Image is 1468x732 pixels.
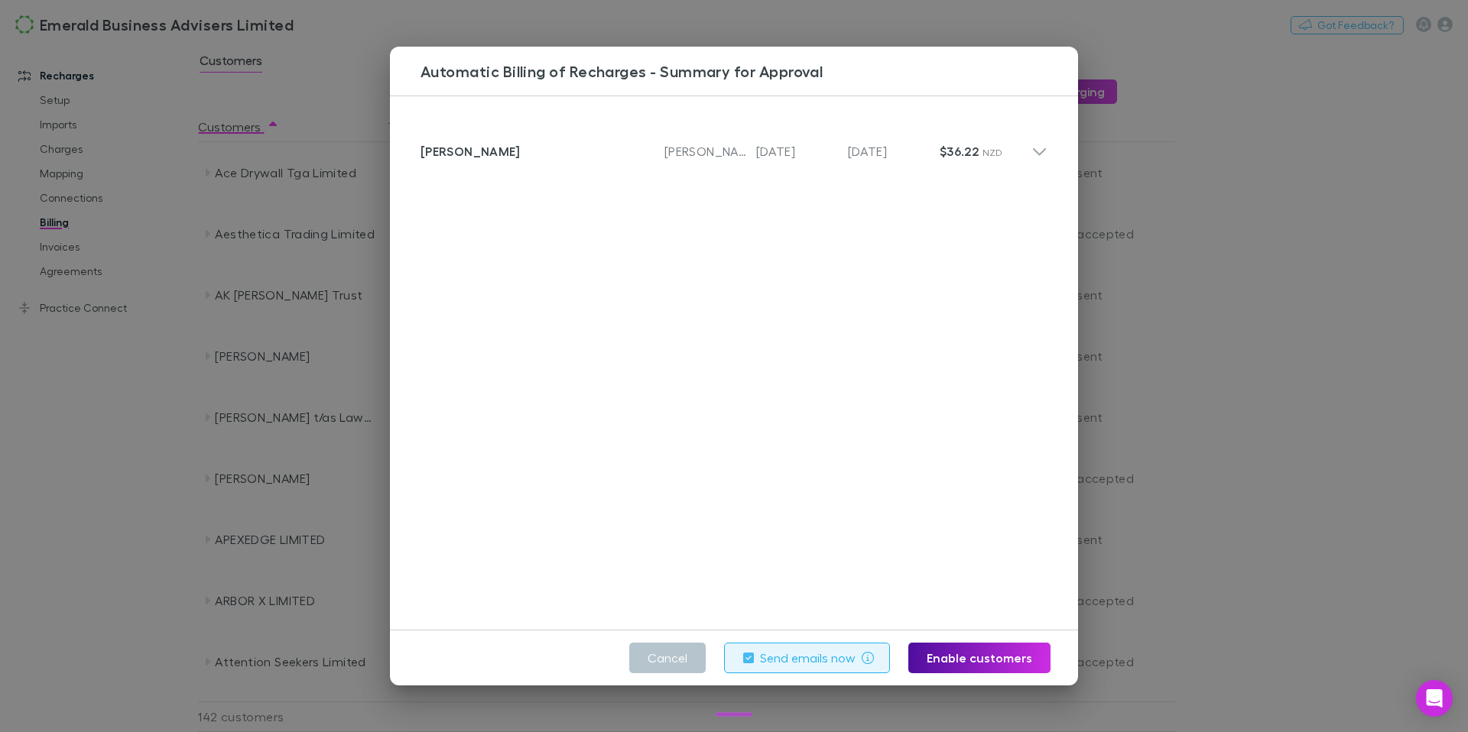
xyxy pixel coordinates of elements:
span: NZD [982,147,1003,158]
h3: Automatic Billing of Recharges - Summary for Approval [414,62,1078,80]
div: [PERSON_NAME][PERSON_NAME]-0177[DATE][DATE]$36.22 NZD [408,115,1060,176]
div: Open Intercom Messenger [1416,680,1453,717]
button: Cancel [629,643,706,673]
button: Enable customers [908,643,1051,673]
p: [DATE] [848,142,940,160]
button: Send emails now [724,643,891,673]
p: [PERSON_NAME]-0177 [664,142,756,160]
label: Send emails now [760,649,856,667]
p: [DATE] [756,142,848,160]
strong: $36.22 [940,144,979,159]
div: [PERSON_NAME] [421,142,664,160]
